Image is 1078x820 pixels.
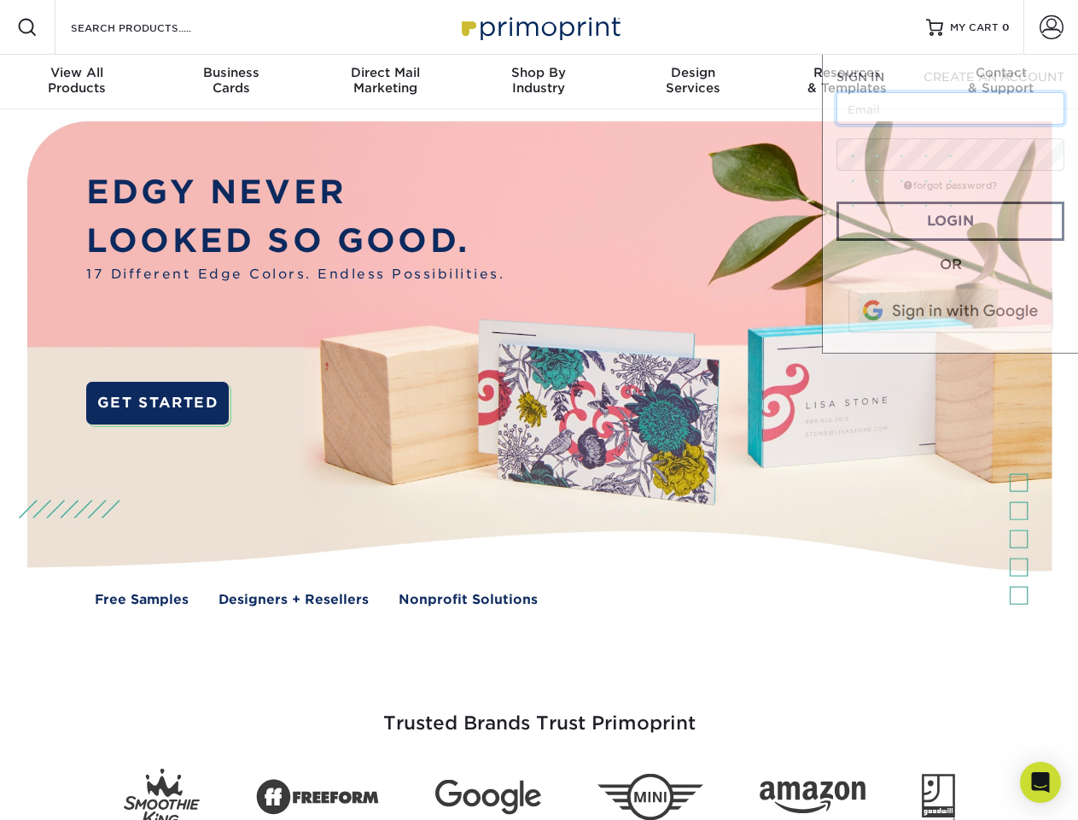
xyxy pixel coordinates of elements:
[1002,21,1010,33] span: 0
[154,55,307,109] a: BusinessCards
[922,774,955,820] img: Goodwill
[462,55,615,109] a: Shop ByIndustry
[770,65,924,96] div: & Templates
[86,265,504,284] span: 17 Different Edge Colors. Endless Possibilities.
[616,65,770,96] div: Services
[616,65,770,80] span: Design
[86,382,229,425] a: GET STARTED
[219,590,369,610] a: Designers + Resellers
[308,65,462,96] div: Marketing
[454,9,625,45] img: Primoprint
[308,65,462,80] span: Direct Mail
[770,65,924,80] span: Resources
[399,590,538,610] a: Nonprofit Solutions
[836,202,1064,241] a: Login
[95,590,189,610] a: Free Samples
[40,671,1039,755] h3: Trusted Brands Trust Primoprint
[924,70,1064,84] span: CREATE AN ACCOUNT
[770,55,924,109] a: Resources& Templates
[462,65,615,80] span: Shop By
[154,65,307,80] span: Business
[69,17,236,38] input: SEARCH PRODUCTS.....
[836,255,1064,275] div: OR
[760,782,865,814] img: Amazon
[154,65,307,96] div: Cards
[435,780,541,815] img: Google
[86,168,504,217] p: EDGY NEVER
[616,55,770,109] a: DesignServices
[308,55,462,109] a: Direct MailMarketing
[836,70,884,84] span: SIGN IN
[950,20,999,35] span: MY CART
[1020,762,1061,803] div: Open Intercom Messenger
[86,217,504,266] p: LOOKED SO GOOD.
[904,180,997,191] a: forgot password?
[462,65,615,96] div: Industry
[836,92,1064,125] input: Email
